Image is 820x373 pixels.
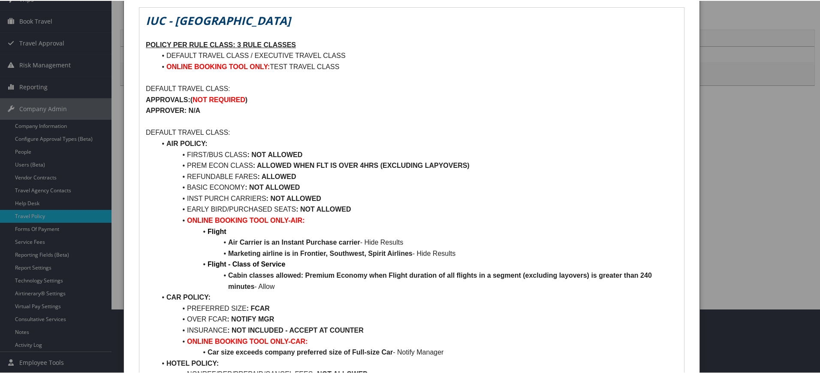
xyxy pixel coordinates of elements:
strong: Flight - Class of Service [208,260,285,267]
strong: ) [245,95,247,103]
li: BASIC ECONOMY [156,181,678,192]
strong: : [227,326,229,333]
strong: HOTEL POLICY: [166,359,219,366]
strong: : NOT [247,150,266,158]
strong: APPROVER: N/A [146,106,200,113]
strong: NOT ALLOWED [270,194,321,201]
li: - Allow [156,269,678,291]
strong: ONLINE BOOKING TOOL ONLY-AIR: [187,216,304,223]
li: INST PURCH CARRIERS [156,192,678,203]
strong: Cabin classes allowed: Premium Economy when Flight duration of all flights in a segment (excludin... [228,271,654,289]
strong: AIR POLICY: [166,139,208,146]
strong: NOT INCLUDED - ACCEPT AT COUNTER [232,326,364,333]
strong: : NOTIFY MGR [227,315,274,322]
li: - Notify Manager [156,346,678,357]
strong: CAR POLICY: [166,293,211,300]
li: TEST TRAVEL CLASS [156,61,678,72]
li: FIRST/BUS CLASS [156,149,678,160]
em: IUC - [GEOGRAPHIC_DATA] [146,12,291,27]
li: INSURANCE [156,324,678,335]
strong: : ALLOWED WHEN FLT IS OVER 4HRS (EXCLUDING LAPYOVERS) [253,161,470,168]
strong: APPROVALS:( [146,95,193,103]
li: DEFAULT TRAVEL CLASS / EXECUTIVE TRAVEL CLASS [156,49,678,61]
strong: ONLINE BOOKING TOOL ONLY: [166,62,270,70]
li: REFUNDABLE FARES [156,170,678,182]
li: PREFERRED SIZE [156,302,678,313]
strong: : NOT ALLOWED [296,205,351,212]
strong: Car size exceeds company preferred size of Full-size Car [208,348,393,355]
strong: : FCAR [247,304,270,311]
strong: : ALLOWED [257,172,296,179]
strong: Marketing airline is in Frontier, Southwest, Spirit Airlines [228,249,413,256]
strong: ONLINE BOOKING TOOL ONLY-CAR: [187,337,308,344]
p: DEFAULT TRAVEL CLASS: [146,126,678,137]
li: PREM ECON CLASS [156,159,678,170]
li: - Hide Results [156,236,678,247]
u: POLICY PER RULE CLASS: 3 RULE CLASSES [146,40,296,48]
strong: : [266,194,268,201]
strong: : NOT ALLOWED [245,183,300,190]
li: OVER FCAR [156,313,678,324]
strong: Air Carrier is an Instant Purchase carrier [228,238,360,245]
li: - Hide Results [156,247,678,258]
p: DEFAULT TRAVEL CLASS: [146,82,678,94]
strong: NOT REQUIRED [193,95,245,103]
strong: Flight [208,227,226,234]
strong: ALLOWED [268,150,302,158]
li: EARLY BIRD/PURCHASED SEATS [156,203,678,214]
